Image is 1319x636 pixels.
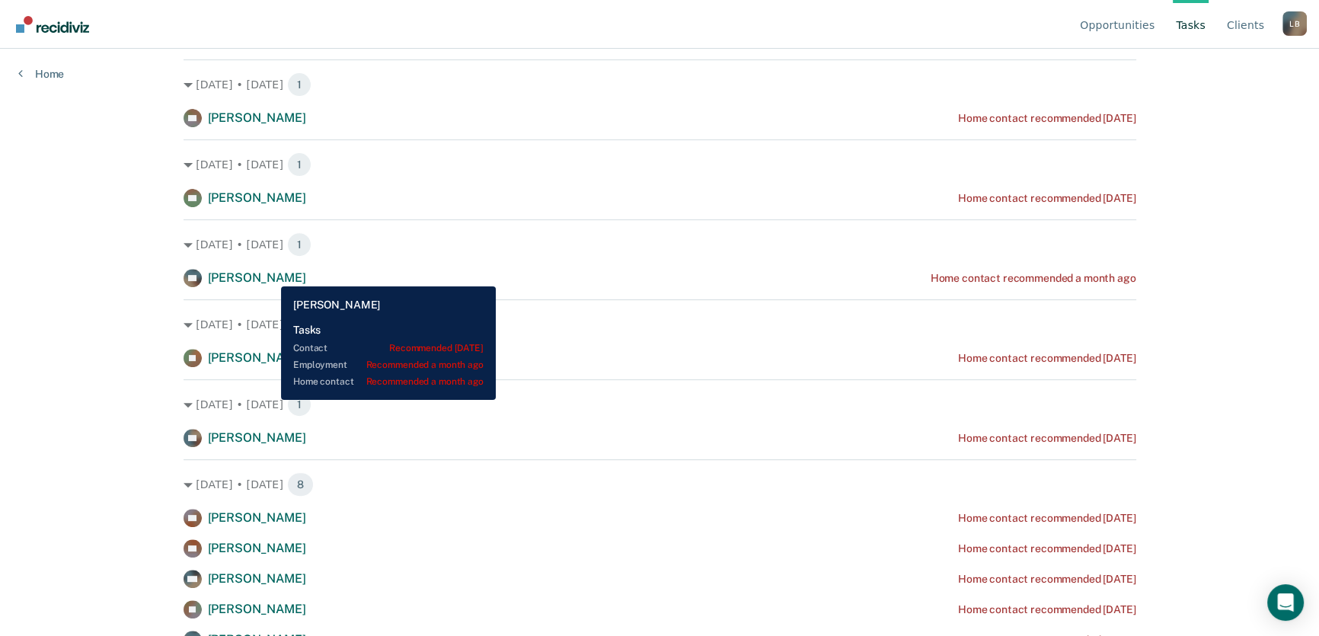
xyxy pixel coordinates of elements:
[184,72,1136,97] div: [DATE] • [DATE] 1
[287,312,311,337] span: 1
[287,472,314,497] span: 8
[208,350,306,365] span: [PERSON_NAME]
[287,232,311,257] span: 1
[1282,11,1307,36] button: Profile dropdown button
[287,72,311,97] span: 1
[958,512,1136,525] div: Home contact recommended [DATE]
[958,603,1136,616] div: Home contact recommended [DATE]
[208,110,306,125] span: [PERSON_NAME]
[208,510,306,525] span: [PERSON_NAME]
[958,112,1136,125] div: Home contact recommended [DATE]
[1282,11,1307,36] div: L B
[18,67,64,81] a: Home
[208,430,306,445] span: [PERSON_NAME]
[184,472,1136,497] div: [DATE] • [DATE] 8
[184,152,1136,177] div: [DATE] • [DATE] 1
[184,312,1136,337] div: [DATE] • [DATE] 1
[208,190,306,205] span: [PERSON_NAME]
[958,352,1136,365] div: Home contact recommended [DATE]
[1267,584,1304,621] div: Open Intercom Messenger
[958,573,1136,586] div: Home contact recommended [DATE]
[208,602,306,616] span: [PERSON_NAME]
[931,272,1136,285] div: Home contact recommended a month ago
[287,392,311,417] span: 1
[958,542,1136,555] div: Home contact recommended [DATE]
[16,16,89,33] img: Recidiviz
[958,192,1136,205] div: Home contact recommended [DATE]
[208,270,306,285] span: [PERSON_NAME]
[184,392,1136,417] div: [DATE] • [DATE] 1
[208,541,306,555] span: [PERSON_NAME]
[958,432,1136,445] div: Home contact recommended [DATE]
[184,232,1136,257] div: [DATE] • [DATE] 1
[208,571,306,586] span: [PERSON_NAME]
[287,152,311,177] span: 1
